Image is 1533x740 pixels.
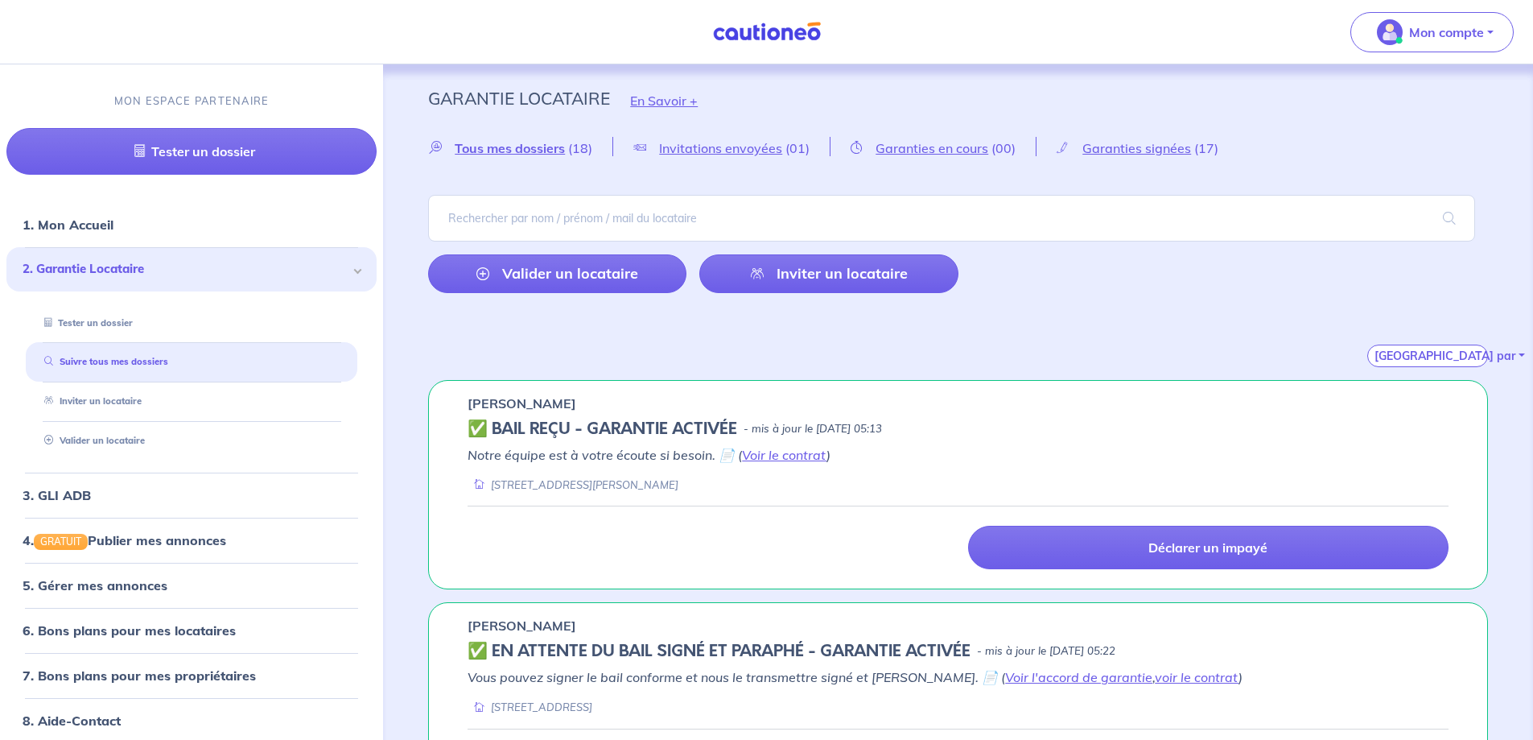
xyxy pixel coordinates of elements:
[455,140,565,156] span: Tous mes dossiers
[6,614,377,647] div: 6. Bons plans pour mes locataires
[23,260,348,279] span: 2. Garantie Locataire
[428,140,612,155] a: Tous mes dossiers(18)
[468,420,737,439] h5: ✅ BAIL REÇU - GARANTIE ACTIVÉE
[468,669,1242,685] em: Vous pouvez signer le bail conforme et nous le transmettre signé et [PERSON_NAME]. 📄 ( , )
[1377,19,1403,45] img: illu_account_valid_menu.svg
[23,532,226,548] a: 4.GRATUITPublier mes annonces
[991,140,1016,156] span: (00)
[1367,345,1488,367] button: [GEOGRAPHIC_DATA] par
[744,421,882,437] p: - mis à jour le [DATE] 05:13
[1424,196,1475,241] span: search
[785,140,810,156] span: (01)
[23,668,256,684] a: 7. Bons plans pour mes propriétaires
[6,569,377,602] div: 5. Gérer mes annonces
[6,705,377,737] div: 8. Aide-Contact
[6,659,377,692] div: 7. Bons plans pour mes propriétaires
[468,700,592,715] div: [STREET_ADDRESS]
[468,477,678,493] div: [STREET_ADDRESS][PERSON_NAME]
[968,526,1449,569] a: Déclarer un impayé
[1148,539,1267,556] p: Déclarer un impayé
[6,247,377,291] div: 2. Garantie Locataire
[6,479,377,511] div: 3. GLI ADB
[610,77,718,124] button: En Savoir +
[428,195,1475,242] input: Rechercher par nom / prénom / mail du locataire
[613,140,830,155] a: Invitations envoyées(01)
[468,394,576,413] p: [PERSON_NAME]
[830,140,1036,155] a: Garanties en cours(00)
[26,388,357,415] div: Inviter un locataire
[1350,12,1514,52] button: illu_account_valid_menu.svgMon compte
[26,428,357,454] div: Valider un locataire
[468,642,970,661] h5: ✅️️️ EN ATTENTE DU BAIL SIGNÉ ET PARAPHÉ - GARANTIE ACTIVÉE
[1409,23,1484,42] p: Mon compte
[23,622,236,639] a: 6. Bons plans pour mes locataires
[114,93,270,109] p: MON ESPACE PARTENAIRE
[468,447,830,463] em: Notre équipe est à votre écoute si besoin. 📄 ( )
[1036,140,1238,155] a: Garanties signées(17)
[23,487,91,503] a: 3. GLI ADB
[1082,140,1191,156] span: Garanties signées
[6,524,377,556] div: 4.GRATUITPublier mes annonces
[707,22,827,42] img: Cautioneo
[468,616,576,635] p: [PERSON_NAME]
[38,356,168,367] a: Suivre tous mes dossiers
[38,435,145,446] a: Valider un locataire
[23,713,121,729] a: 8. Aide-Contact
[742,447,826,463] a: Voir le contrat
[468,642,1449,661] div: state: CONTRACT-SIGNED, Context: FINISHED,IS-GL-CAUTION
[6,128,377,175] a: Tester un dossier
[977,643,1115,659] p: - mis à jour le [DATE] 05:22
[38,395,142,407] a: Inviter un locataire
[6,209,377,241] div: 1. Mon Accueil
[26,310,357,337] div: Tester un dossier
[659,140,782,156] span: Invitations envoyées
[23,577,167,593] a: 5. Gérer mes annonces
[428,254,686,293] a: Valider un locataire
[699,254,958,293] a: Inviter un locataire
[1155,669,1238,685] a: voir le contrat
[468,420,1449,439] div: state: CONTRACT-VALIDATED, Context: IN-MANAGEMENT,IS-GL-CAUTION
[1005,669,1152,685] a: Voir l'accord de garantie
[38,317,133,329] a: Tester un dossier
[23,217,113,233] a: 1. Mon Accueil
[1194,140,1218,156] span: (17)
[568,140,592,156] span: (18)
[876,140,988,156] span: Garanties en cours
[428,84,610,113] p: Garantie Locataire
[26,349,357,375] div: Suivre tous mes dossiers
